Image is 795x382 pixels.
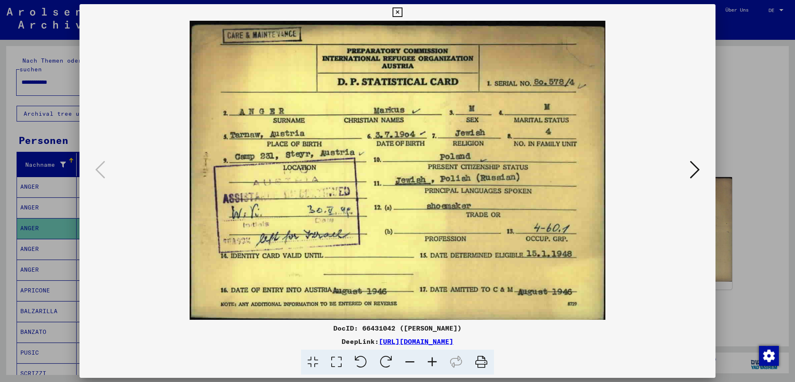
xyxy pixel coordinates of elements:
img: Zustimmung ändern [759,346,779,366]
img: 001.jpg [108,21,687,320]
div: DeepLink: [79,336,715,346]
a: [URL][DOMAIN_NAME] [379,337,453,346]
div: DocID: 66431042 ([PERSON_NAME]) [79,323,715,333]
